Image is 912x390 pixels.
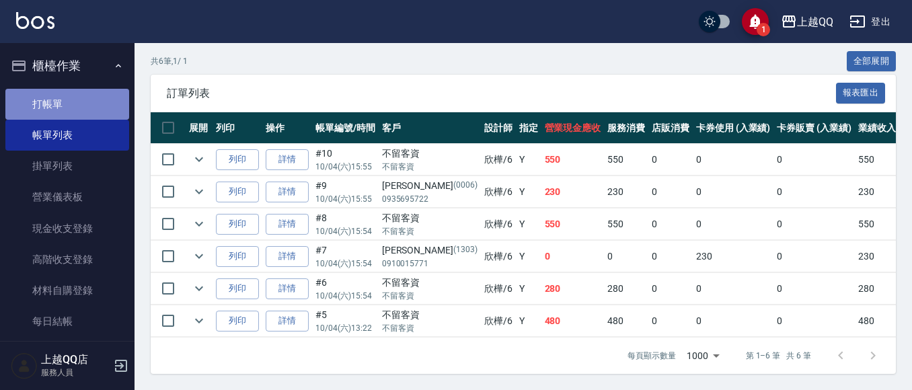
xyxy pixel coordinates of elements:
td: 0 [773,305,855,337]
td: 欣樺 /6 [481,176,516,208]
button: save [742,8,769,35]
p: 不留客資 [382,161,478,173]
td: 0 [773,176,855,208]
td: Y [516,273,541,305]
a: 每日結帳 [5,306,129,337]
span: 1 [757,23,770,36]
button: 列印 [216,278,259,299]
td: Y [516,144,541,175]
th: 展開 [186,112,213,144]
button: 櫃檯作業 [5,48,129,83]
td: 0 [541,241,605,272]
button: expand row [189,149,209,169]
td: 0 [773,241,855,272]
td: 550 [541,144,605,175]
p: (0006) [453,179,478,193]
p: 10/04 (六) 13:22 [315,322,375,334]
button: expand row [189,278,209,299]
td: 0 [693,305,774,337]
h5: 上越QQ店 [41,353,110,366]
td: Y [516,241,541,272]
td: 0 [773,273,855,305]
td: 480 [541,305,605,337]
td: 280 [604,273,648,305]
td: 0 [693,176,774,208]
td: 230 [541,176,605,208]
th: 業績收入 [855,112,899,144]
td: 230 [855,241,899,272]
p: 共 6 筆, 1 / 1 [151,55,188,67]
td: Y [516,208,541,240]
td: 0 [773,208,855,240]
button: 報表匯出 [836,83,886,104]
td: 230 [693,241,774,272]
th: 列印 [213,112,262,144]
p: 不留客資 [382,322,478,334]
img: Person [11,352,38,379]
td: 0 [648,144,693,175]
td: 0 [693,273,774,305]
a: 詳情 [266,278,309,299]
a: 現金收支登錄 [5,213,129,244]
p: 10/04 (六) 15:54 [315,290,375,302]
p: 10/04 (六) 15:54 [315,258,375,270]
td: 0 [773,144,855,175]
p: 服務人員 [41,366,110,379]
td: 欣樺 /6 [481,208,516,240]
button: expand row [189,311,209,331]
div: 不留客資 [382,308,478,322]
button: 列印 [216,214,259,235]
td: 230 [855,176,899,208]
td: #9 [312,176,379,208]
td: 0 [604,241,648,272]
td: 0 [648,273,693,305]
p: 不留客資 [382,290,478,302]
button: 上越QQ [775,8,839,36]
th: 操作 [262,112,312,144]
td: 550 [604,144,648,175]
p: 10/04 (六) 15:54 [315,225,375,237]
a: 營業儀表板 [5,182,129,212]
div: 不留客資 [382,276,478,290]
button: expand row [189,246,209,266]
th: 客戶 [379,112,481,144]
td: 0 [648,176,693,208]
a: 詳情 [266,246,309,267]
button: 列印 [216,311,259,331]
a: 材料自購登錄 [5,275,129,306]
a: 打帳單 [5,89,129,120]
td: 550 [604,208,648,240]
a: 詳情 [266,149,309,170]
button: 列印 [216,182,259,202]
p: 0910015771 [382,258,478,270]
div: 上越QQ [797,13,833,30]
th: 設計師 [481,112,516,144]
td: 欣樺 /6 [481,273,516,305]
td: 550 [541,208,605,240]
td: 欣樺 /6 [481,305,516,337]
a: 掛單列表 [5,151,129,182]
p: 每頁顯示數量 [628,350,676,362]
th: 指定 [516,112,541,144]
td: 480 [604,305,648,337]
a: 排班表 [5,338,129,368]
button: expand row [189,214,209,234]
td: 0 [693,144,774,175]
th: 卡券販賣 (入業績) [773,112,855,144]
a: 報表匯出 [836,86,886,99]
button: 登出 [844,9,896,34]
img: Logo [16,12,54,29]
a: 詳情 [266,214,309,235]
p: 0935695722 [382,193,478,205]
td: 0 [648,305,693,337]
p: 第 1–6 筆 共 6 筆 [746,350,811,362]
div: [PERSON_NAME] [382,243,478,258]
td: 欣樺 /6 [481,144,516,175]
div: 不留客資 [382,211,478,225]
th: 營業現金應收 [541,112,605,144]
td: 0 [648,208,693,240]
p: 不留客資 [382,225,478,237]
td: Y [516,305,541,337]
a: 詳情 [266,182,309,202]
p: 10/04 (六) 15:55 [315,161,375,173]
